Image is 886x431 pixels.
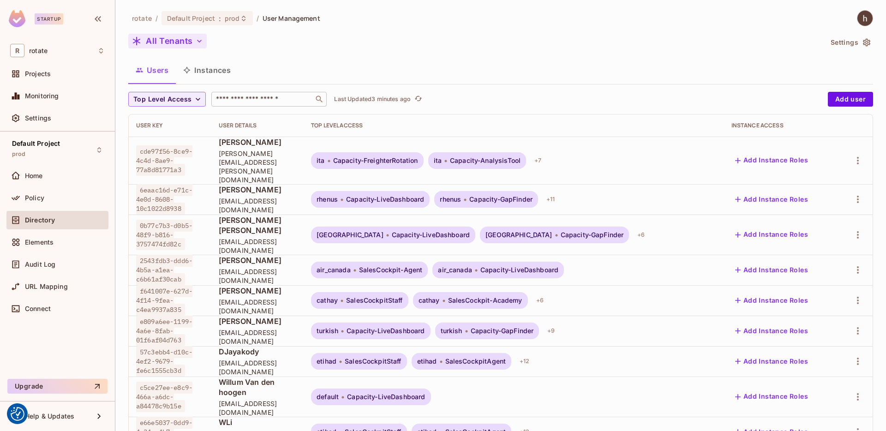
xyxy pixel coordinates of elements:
span: cathay [419,297,440,304]
img: hans [857,11,873,26]
span: SalesCockpit-Academy [448,297,522,304]
span: [PERSON_NAME][EMAIL_ADDRESS][PERSON_NAME][DOMAIN_NAME] [219,149,296,184]
span: e809a6ee-1199-4a6e-8fab-01f6af04d763 [136,316,192,346]
span: 0b77c7b3-d0b5-48f9-b816-3757474fd82c [136,220,192,250]
span: SalesCockpit-Agent [359,266,423,274]
button: Add user [828,92,873,107]
button: Top Level Access [128,92,206,107]
span: c5ce27ee-e8c9-466a-a6dc-a84478c9b15e [136,382,192,412]
span: [EMAIL_ADDRESS][DOMAIN_NAME] [219,267,296,285]
span: Home [25,172,43,180]
button: Upgrade [7,379,108,394]
div: + 6 [634,227,648,242]
span: Willum Van den hoogen [219,377,296,397]
span: SalesCockpitStaff [345,358,401,365]
span: ita [317,157,324,164]
button: Settings [827,35,873,50]
span: air_canada [317,266,351,274]
span: [EMAIL_ADDRESS][DOMAIN_NAME] [219,399,296,417]
div: + 7 [531,153,545,168]
p: Last Updated 3 minutes ago [334,96,411,103]
button: Add Instance Roles [731,323,812,338]
div: User Details [219,122,296,129]
img: Revisit consent button [11,407,24,421]
span: Capacity-LiveDashboard [480,266,558,274]
span: rhenus [440,196,461,203]
button: Users [128,59,176,82]
span: air_canada [438,266,472,274]
span: turkish [441,327,462,335]
span: [EMAIL_ADDRESS][DOMAIN_NAME] [219,328,296,346]
span: [EMAIL_ADDRESS][DOMAIN_NAME] [219,197,296,214]
div: User Key [136,122,204,129]
li: / [257,14,259,23]
span: etihad [317,358,336,365]
span: [PERSON_NAME] [219,185,296,195]
li: / [156,14,158,23]
span: 2543fdb3-ddd6-4b5a-a1ea-c6b61af30cab [136,255,192,285]
span: Capacity-AnalysisTool [450,157,521,164]
span: Capacity-GapFinder [471,327,534,335]
span: URL Mapping [25,283,68,290]
span: the active workspace [132,14,152,23]
span: Top Level Access [133,94,192,105]
span: f641007e-627d-4f14-9fea-c4ea9937a835 [136,285,192,316]
span: etihad [417,358,437,365]
span: Elements [25,239,54,246]
button: Add Instance Roles [731,354,812,369]
span: Capacity-FreighterRotation [333,157,418,164]
span: [EMAIL_ADDRESS][DOMAIN_NAME] [219,359,296,376]
span: cathay [317,297,338,304]
span: Capacity-LiveDashboard [346,196,424,203]
span: Monitoring [25,92,59,100]
span: [PERSON_NAME] [219,286,296,296]
div: Startup [35,13,63,24]
span: User Management [263,14,320,23]
span: Capacity-LiveDashboard [347,327,425,335]
button: refresh [413,94,424,105]
button: All Tenants [128,34,207,48]
span: cde97f56-8ce9-4c4d-8ae9-77a8d81771a3 [136,145,192,176]
span: Capacity-GapFinder [469,196,533,203]
span: ita [434,157,442,164]
button: Add Instance Roles [731,389,812,404]
span: SalesCockpitAgent [445,358,506,365]
span: default [317,393,339,401]
span: Directory [25,216,55,224]
span: prod [12,150,26,158]
span: Settings [25,114,51,122]
div: + 9 [544,323,558,338]
span: [PERSON_NAME] [219,316,296,326]
button: Add Instance Roles [731,263,812,277]
span: prod [225,14,240,23]
span: Click to refresh data [411,94,424,105]
span: Workspace: rotate [29,47,48,54]
span: [EMAIL_ADDRESS][DOMAIN_NAME] [219,237,296,255]
button: Instances [176,59,238,82]
span: Audit Log [25,261,55,268]
span: refresh [414,95,422,104]
span: DJayakody [219,347,296,357]
span: [GEOGRAPHIC_DATA] [485,231,552,239]
span: R [10,44,24,57]
span: Capacity-LiveDashboard [347,393,425,401]
div: + 11 [543,192,558,207]
div: Top Level Access [311,122,717,129]
span: [PERSON_NAME] [PERSON_NAME] [219,215,296,235]
span: Projects [25,70,51,78]
span: Connect [25,305,51,312]
span: : [218,15,221,22]
img: SReyMgAAAABJRU5ErkJggg== [9,10,25,27]
span: Default Project [167,14,215,23]
span: 6eaac16d-e71c-4e0d-8608-10c1022d8938 [136,184,192,215]
button: Add Instance Roles [731,293,812,308]
button: Add Instance Roles [731,192,812,207]
span: SalesCockpitStaff [346,297,403,304]
span: [EMAIL_ADDRESS][DOMAIN_NAME] [219,298,296,315]
span: WLi [219,417,296,427]
div: + 6 [533,293,547,308]
button: Consent Preferences [11,407,24,421]
span: [GEOGRAPHIC_DATA] [317,231,383,239]
button: Add Instance Roles [731,227,812,242]
span: [PERSON_NAME] [219,137,296,147]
